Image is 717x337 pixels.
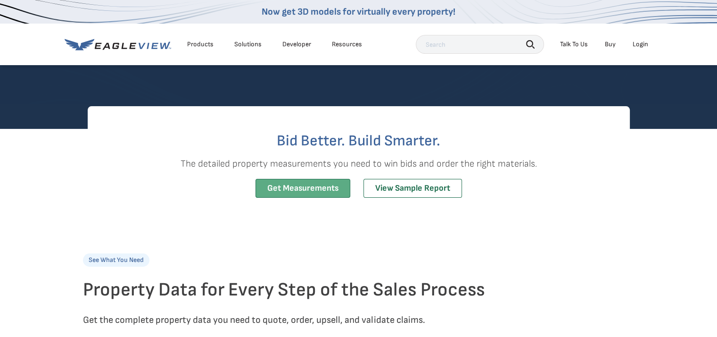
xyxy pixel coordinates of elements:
[332,40,362,49] div: Resources
[187,40,214,49] div: Products
[255,179,350,198] a: Get Measurements
[282,40,311,49] a: Developer
[88,156,630,171] p: The detailed property measurements you need to win bids and order the right materials.
[262,6,455,17] a: Now get 3D models for virtually every property!
[83,253,149,267] p: See What You Need
[363,179,462,198] a: View Sample Report
[633,40,648,49] div: Login
[83,312,635,328] p: Get the complete property data you need to quote, order, upsell, and validate claims.
[83,278,635,301] h2: Property Data for Every Step of the Sales Process
[560,40,588,49] div: Talk To Us
[416,35,544,54] input: Search
[605,40,616,49] a: Buy
[88,134,630,149] h2: Bid Better. Build Smarter.
[234,40,262,49] div: Solutions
